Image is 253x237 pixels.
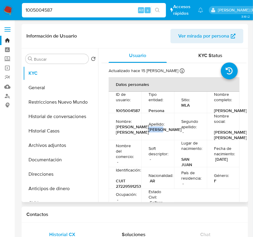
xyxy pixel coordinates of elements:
button: Historial de conversaciones [23,109,98,124]
button: CVU [23,196,98,210]
button: Direcciones [23,167,98,181]
p: Segundo apellido : [181,119,200,129]
p: Nombre del comercio : [116,143,134,159]
input: Buscar [34,56,86,62]
p: Nombre social : [214,113,232,124]
p: Género : [214,173,229,178]
h1: Información de Usuario [26,33,77,39]
p: Estado Civil : [149,189,167,200]
th: Datos personales [109,77,239,92]
button: Volver al orden por defecto [91,56,96,63]
p: MLA [181,102,190,108]
p: Lugar de nacimiento : [181,140,202,151]
p: - [182,181,184,186]
span: s [147,7,149,13]
p: Soltero [150,200,163,205]
p: [DATE] [215,156,228,162]
button: KYC [23,66,98,81]
span: Accesos rápidos [173,4,192,16]
p: Nombre completo : [214,92,232,102]
p: CUIT 27229591253 [116,178,141,189]
p: Sitio : [181,97,190,102]
button: Documentación [23,153,98,167]
a: Notificaciones [198,8,203,13]
p: - [117,197,118,202]
button: Restricciones Nuevo Mundo [23,95,98,109]
p: F [214,178,216,184]
button: search-icon [151,6,164,14]
button: General [23,81,98,95]
h1: Contactos [26,211,243,217]
span: Ver mirada por persona [178,29,229,43]
button: Archivos adjuntos [23,138,98,153]
p: - [117,159,118,165]
button: Buscar [28,56,33,61]
p: Nombre : [116,119,132,124]
p: Soft descriptor : [149,146,168,156]
p: Apellido : [149,121,164,127]
button: Ver mirada por persona [170,29,243,43]
span: KYC Status [198,52,222,59]
span: Alt [139,7,143,13]
p: Ocupación : [116,192,137,197]
p: SAN JUAN [181,156,197,167]
p: Identificación : [116,167,141,173]
p: Nacionalidad : [149,173,173,178]
p: Tipo entidad : [149,92,167,102]
input: Buscar usuario o caso... [22,6,166,14]
p: Persona [149,108,164,113]
p: [PERSON_NAME] [PERSON_NAME] [214,129,247,140]
button: Anticipos de dinero [23,181,98,196]
p: AR [150,178,155,184]
span: Usuario [129,52,146,59]
p: Fecha de nacimiento : [214,146,235,156]
p: ID de usuario : [116,92,134,102]
button: Historial Casos [23,124,98,138]
p: País de residencia : [181,170,201,181]
p: - [182,129,184,135]
p: Actualizado hace 15 [PERSON_NAME] [109,68,178,74]
p: - [150,156,151,162]
p: 1005004587 [116,108,140,113]
p: [PERSON_NAME] [214,108,247,113]
p: [PERSON_NAME] [PERSON_NAME] [116,124,149,135]
p: [PERSON_NAME] [149,127,182,132]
